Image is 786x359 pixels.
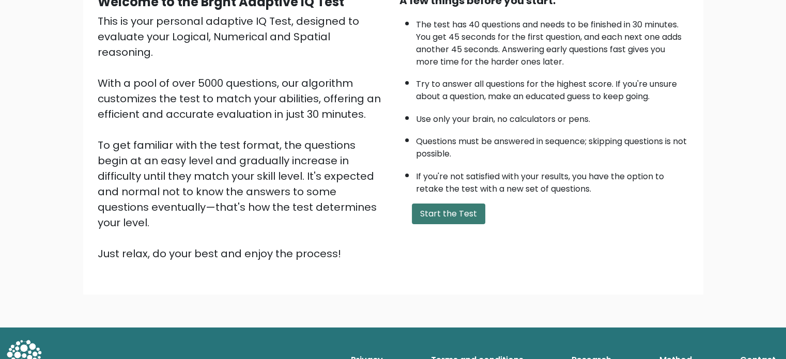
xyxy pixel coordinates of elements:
li: If you're not satisfied with your results, you have the option to retake the test with a new set ... [416,165,689,195]
li: Use only your brain, no calculators or pens. [416,108,689,126]
li: Try to answer all questions for the highest score. If you're unsure about a question, make an edu... [416,73,689,103]
li: Questions must be answered in sequence; skipping questions is not possible. [416,130,689,160]
div: This is your personal adaptive IQ Test, designed to evaluate your Logical, Numerical and Spatial ... [98,13,387,261]
li: The test has 40 questions and needs to be finished in 30 minutes. You get 45 seconds for the firs... [416,13,689,68]
button: Start the Test [412,204,485,224]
